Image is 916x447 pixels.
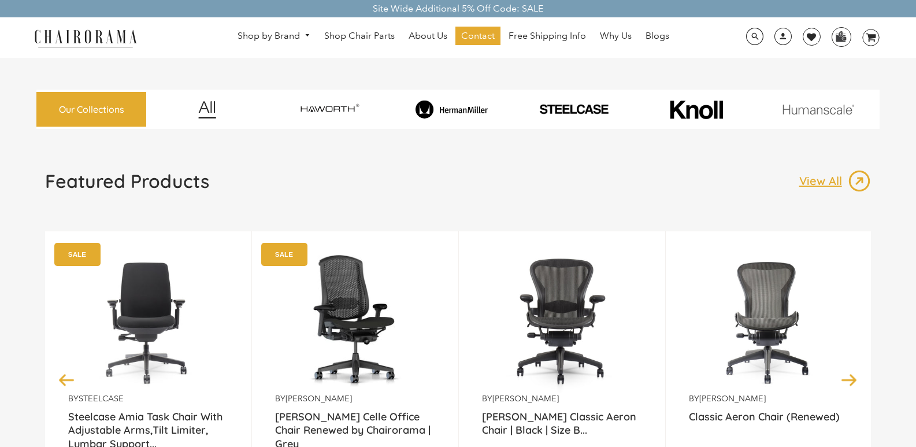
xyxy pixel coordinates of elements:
[275,250,293,258] text: SALE
[594,27,637,45] a: Why Us
[482,393,642,404] p: by
[646,30,669,42] span: Blogs
[57,370,77,390] button: Previous
[461,30,495,42] span: Contact
[275,393,435,404] p: by
[232,27,316,45] a: Shop by Brand
[455,27,500,45] a: Contact
[45,169,209,202] a: Featured Products
[848,169,871,193] img: image_13.png
[318,27,400,45] a: Shop Chair Parts
[482,410,642,439] a: [PERSON_NAME] Classic Aeron Chair | Black | Size B...
[799,173,848,189] p: View All
[275,410,435,439] a: [PERSON_NAME] Celle Office Chair Renewed by Chairorama | Grey
[492,393,559,404] a: [PERSON_NAME]
[640,27,675,45] a: Blogs
[503,27,592,45] a: Free Shipping Info
[285,393,352,404] a: [PERSON_NAME]
[68,250,86,258] text: SALE
[482,249,642,393] img: Herman Miller Classic Aeron Chair | Black | Size B (Renewed) - chairorama
[509,30,586,42] span: Free Shipping Info
[28,28,143,48] img: chairorama
[68,410,228,439] a: Steelcase Amia Task Chair With Adjustable Arms,Tilt Limiter, Lumbar Support...
[403,27,453,45] a: About Us
[409,30,447,42] span: About Us
[699,393,766,404] a: [PERSON_NAME]
[832,28,850,45] img: WhatsApp_Image_2024-07-12_at_16.23.01.webp
[392,100,510,119] img: image_8_173eb7e0-7579-41b4-bc8e-4ba0b8ba93e8.png
[839,370,859,390] button: Next
[324,30,395,42] span: Shop Chair Parts
[799,169,871,193] a: View All
[275,249,435,393] a: Herman Miller Celle Office Chair Renewed by Chairorama | Grey - chairorama Herman Miller Celle Of...
[192,27,715,48] nav: DesktopNavigation
[270,97,388,122] img: image_7_14f0750b-d084-457f-979a-a1ab9f6582c4.png
[689,249,849,393] img: Classic Aeron Chair (Renewed) - chairorama
[482,249,642,393] a: Herman Miller Classic Aeron Chair | Black | Size B (Renewed) - chairorama Herman Miller Classic A...
[275,249,435,393] img: Herman Miller Celle Office Chair Renewed by Chairorama | Grey - chairorama
[175,101,239,119] img: image_12.png
[68,249,228,393] a: Amia Chair by chairorama.com Renewed Amia Chair chairorama.com
[79,393,124,404] a: Steelcase
[600,30,632,42] span: Why Us
[68,249,228,393] img: Amia Chair by chairorama.com
[689,410,849,439] a: Classic Aeron Chair (Renewed)
[68,393,228,404] p: by
[36,92,146,127] a: Our Collections
[644,99,748,120] img: image_10_1.png
[45,169,209,193] h1: Featured Products
[689,393,849,404] p: by
[515,103,633,116] img: PHOTO-2024-07-09-00-53-10-removebg-preview.png
[759,104,877,115] img: image_11.png
[689,249,849,393] a: Classic Aeron Chair (Renewed) - chairorama Classic Aeron Chair (Renewed) - chairorama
